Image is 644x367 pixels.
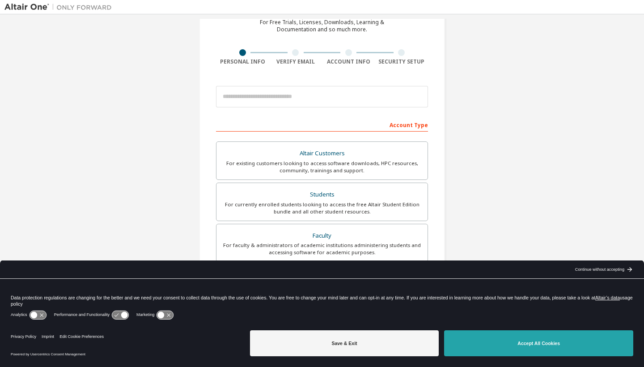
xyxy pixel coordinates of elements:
div: Altair Customers [222,147,422,160]
div: For Free Trials, Licenses, Downloads, Learning & Documentation and so much more. [260,19,384,33]
div: Verify Email [269,58,322,65]
div: Security Setup [375,58,428,65]
div: Account Type [216,117,428,132]
div: For faculty & administrators of academic institutions administering students and accessing softwa... [222,242,422,256]
img: Altair One [4,3,116,12]
div: For currently enrolled students looking to access the free Altair Student Edition bundle and all ... [222,201,422,215]
div: Students [222,188,422,201]
div: For existing customers looking to access software downloads, HPC resources, community, trainings ... [222,160,422,174]
div: Account Info [322,58,375,65]
div: Faculty [222,230,422,242]
div: Personal Info [216,58,269,65]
